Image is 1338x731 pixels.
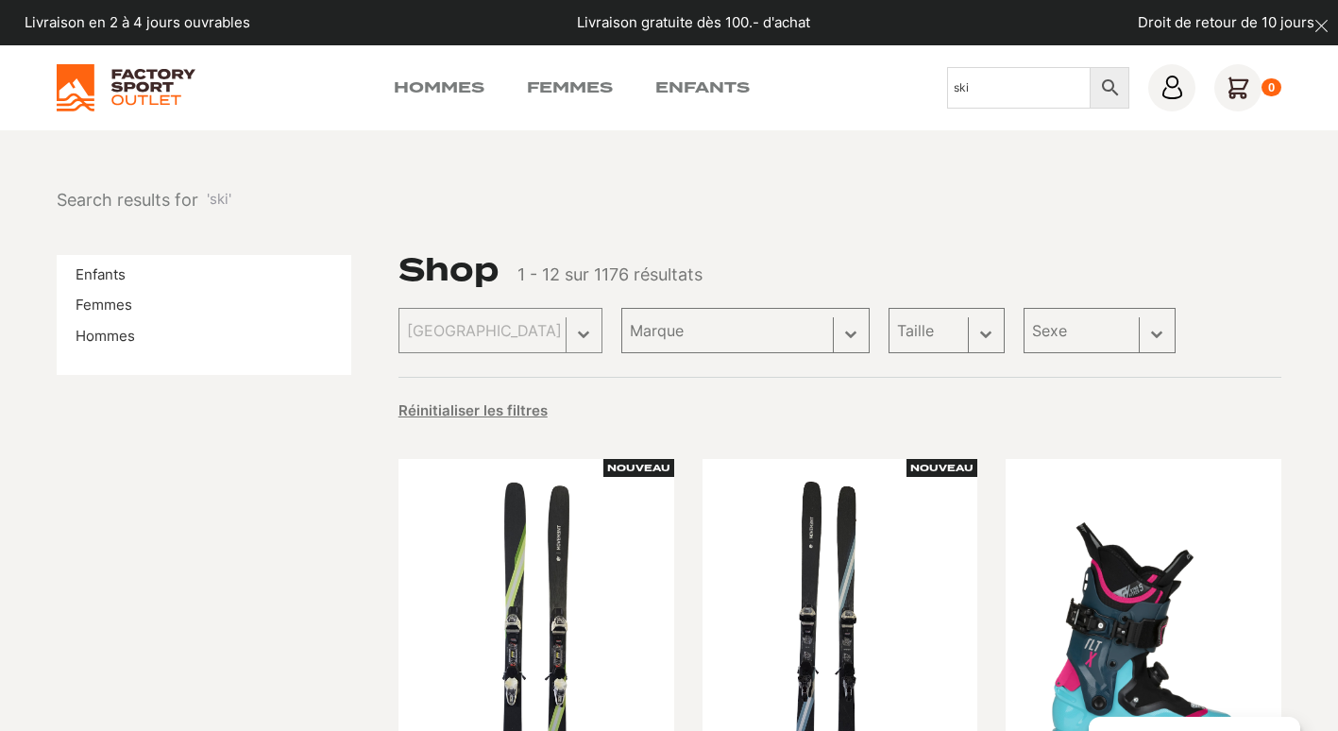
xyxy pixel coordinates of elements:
[57,64,195,111] img: Factory Sport Outlet
[1262,78,1281,97] div: 0
[57,187,231,212] li: Search results for
[57,187,231,212] nav: breadcrumbs
[394,76,484,99] a: Hommes
[76,327,135,345] a: Hommes
[76,296,132,314] a: Femmes
[207,189,231,211] span: 'ski'
[398,255,499,285] h1: Shop
[1138,12,1314,34] p: Droit de retour de 10 jours
[1305,9,1338,42] button: dismiss
[655,76,750,99] a: Enfants
[577,12,810,34] p: Livraison gratuite dès 100.- d'achat
[25,12,250,34] p: Livraison en 2 à 4 jours ouvrables
[76,265,126,283] a: Enfants
[527,76,613,99] a: Femmes
[947,67,1092,109] input: Chercher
